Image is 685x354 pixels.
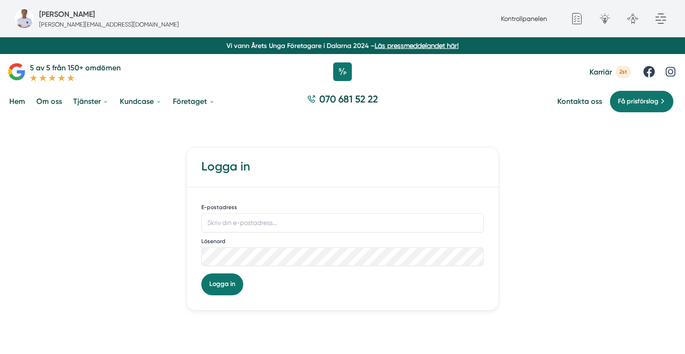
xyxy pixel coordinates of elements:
span: Karriär [589,68,612,76]
span: Få prisförslag [618,96,658,107]
a: Läs pressmeddelandet här! [375,42,459,49]
a: Karriär 2st [589,66,631,78]
a: Kontrollpanelen [501,15,547,22]
a: Företaget [171,89,217,113]
a: Om oss [34,89,64,113]
span: 2st [616,66,631,78]
label: Lösenord [201,238,226,245]
a: Hem [7,89,27,113]
a: Få prisförslag [610,90,674,113]
img: foretagsbild-pa-smartproduktion-en-webbyraer-i-dalarnas-lan.png [15,9,34,28]
button: Logga in [201,273,243,295]
p: [PERSON_NAME][EMAIL_ADDRESS][DOMAIN_NAME] [39,20,179,29]
a: Kontakta oss [557,97,602,106]
a: Tjänster [71,89,110,113]
h1: Logga in [201,158,484,175]
h5: Administratör [39,8,95,20]
a: Kundcase [118,89,164,113]
p: 5 av 5 från 150+ omdömen [30,62,121,74]
span: 070 681 52 22 [319,92,378,106]
label: E-postadress [201,204,237,211]
a: 070 681 52 22 [303,92,382,110]
input: Skriv din e-postadress... [201,213,484,232]
p: Vi vann Årets Unga Företagare i Dalarna 2024 – [4,41,681,50]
